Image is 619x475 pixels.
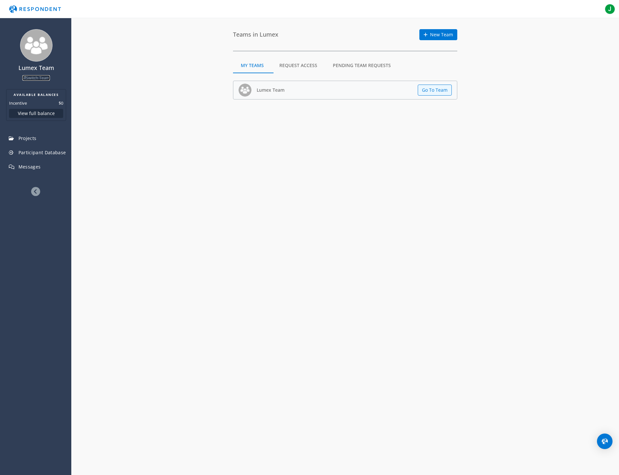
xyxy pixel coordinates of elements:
md-tab-item: Request Access [272,58,325,73]
section: Balance summary [6,89,66,121]
h5: Lumex Team [257,87,285,92]
button: Go To Team [418,85,452,96]
button: View full balance [9,109,63,118]
a: Switch Team [22,75,50,81]
md-tab-item: My Teams [233,58,272,73]
h2: AVAILABLE BALANCES [9,92,63,97]
span: Projects [18,135,37,141]
img: team_avatar_256.png [239,84,251,97]
span: Messages [18,164,41,170]
h4: Teams in Lumex [233,31,278,38]
dt: Incentive [9,100,27,106]
a: New Team [419,29,457,40]
dd: $0 [59,100,63,106]
h4: Lumex Team [4,65,68,71]
span: Participant Database [18,149,66,156]
md-tab-item: Pending Team Requests [325,58,399,73]
button: J [603,3,616,15]
img: respondent-logo.png [5,3,65,15]
div: Open Intercom Messenger [597,434,613,449]
span: J [605,4,615,14]
img: team_avatar_256.png [20,29,53,62]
